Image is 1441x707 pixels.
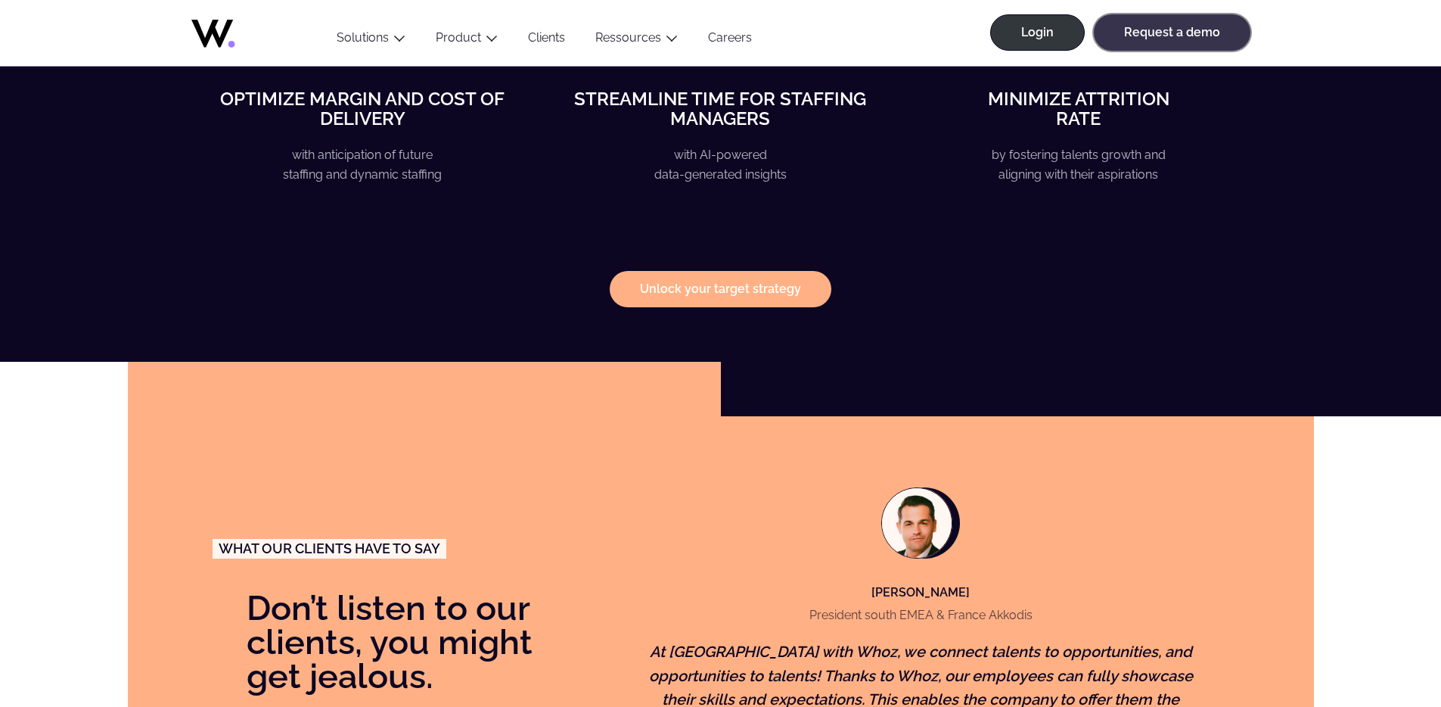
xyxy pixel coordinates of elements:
p: with AI-powered data-generated insights [567,145,875,184]
p: with anticipation of future staffing and dynamic staffing [208,145,517,260]
a: Request a demo [1094,14,1250,51]
strong: Unlock your target strategy [640,283,801,295]
button: Solutions [321,30,421,51]
iframe: Chatbot [1341,607,1420,686]
a: Unlock your target strategy [610,271,831,307]
strong: Optimize margin and cost of delivery [220,88,505,129]
button: Product [421,30,513,51]
strong: rate [1056,107,1101,129]
a: Product [436,30,481,45]
p: Don’t listen to our clients, you might get jealous. [213,591,573,694]
button: Ressources [580,30,693,51]
p: President south EMEA & France Akkodis [797,609,1045,621]
a: Ressources [595,30,661,45]
p: [PERSON_NAME] [797,583,1045,602]
a: Clients [513,30,580,51]
a: Careers [693,30,767,51]
strong: Minimize attrition [988,88,1169,110]
p: by fostering talents growth and aligning with their aspirations [924,145,1233,184]
a: Login [990,14,1085,51]
strong: Streamline time for staffing managers [574,88,866,129]
img: Capture-decran-2024-02-21-a-11.17.06.png [882,488,952,558]
span: What our clients have to say [219,542,440,556]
